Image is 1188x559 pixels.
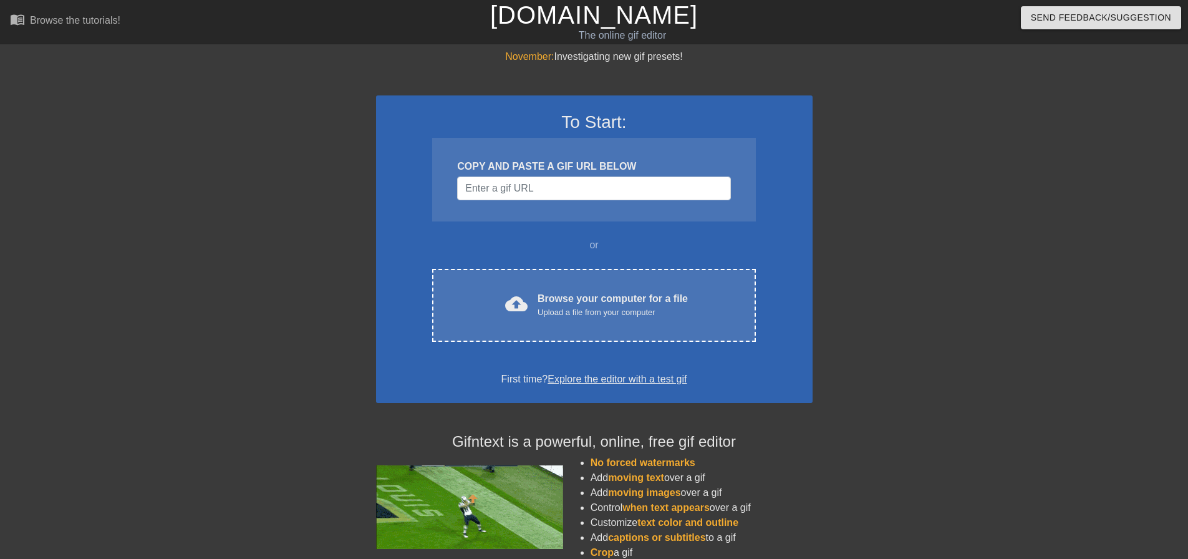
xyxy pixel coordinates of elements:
span: when text appears [622,502,710,513]
a: Explore the editor with a test gif [548,374,687,384]
span: November: [505,51,554,62]
li: Add over a gif [591,485,813,500]
span: moving text [608,472,664,483]
li: Customize [591,515,813,530]
input: Username [457,177,730,200]
span: text color and outline [637,517,738,528]
div: Browse the tutorials! [30,15,120,26]
span: cloud_upload [505,293,528,315]
button: Send Feedback/Suggestion [1021,6,1181,29]
li: Control over a gif [591,500,813,515]
span: Send Feedback/Suggestion [1031,10,1171,26]
li: Add to a gif [591,530,813,545]
span: menu_book [10,12,25,27]
a: [DOMAIN_NAME] [490,1,698,29]
div: Browse your computer for a file [538,291,688,319]
div: COPY AND PASTE A GIF URL BELOW [457,159,730,174]
div: Investigating new gif presets! [376,49,813,64]
span: Crop [591,547,614,558]
h4: Gifntext is a powerful, online, free gif editor [376,433,813,451]
div: First time? [392,372,796,387]
a: Browse the tutorials! [10,12,120,31]
h3: To Start: [392,112,796,133]
li: Add over a gif [591,470,813,485]
img: football_small.gif [376,465,563,549]
div: The online gif editor [402,28,843,43]
span: captions or subtitles [608,532,705,543]
span: No forced watermarks [591,457,695,468]
div: or [408,238,780,253]
div: Upload a file from your computer [538,306,688,319]
span: moving images [608,487,680,498]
